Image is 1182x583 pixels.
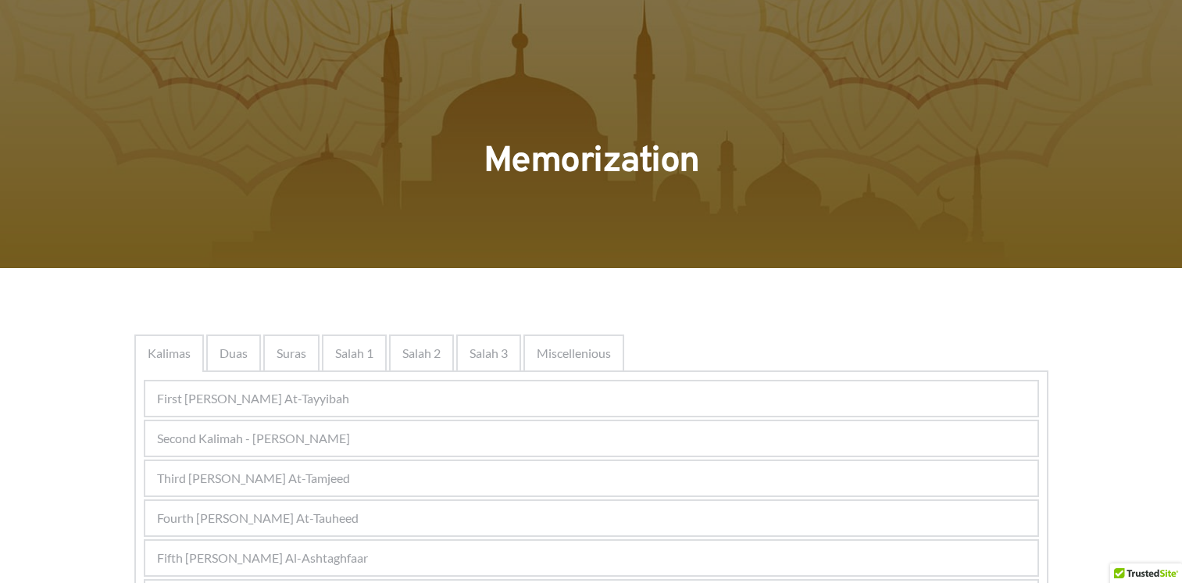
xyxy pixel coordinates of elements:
span: Miscellenious [537,344,611,363]
span: Salah 2 [402,344,441,363]
span: Memorization [484,139,699,185]
span: Second Kalimah - [PERSON_NAME] [157,429,350,448]
span: Third [PERSON_NAME] At-Tamjeed [157,469,350,488]
span: Duas [220,344,248,363]
span: Suras [277,344,306,363]
span: Salah 3 [470,344,508,363]
span: First [PERSON_NAME] At-Tayyibah [157,389,349,408]
span: Fifth [PERSON_NAME] Al-Ashtaghfaar [157,549,368,567]
span: Fourth [PERSON_NAME] At-Tauheed [157,509,359,528]
span: Salah 1 [335,344,373,363]
span: Kalimas [148,344,191,363]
